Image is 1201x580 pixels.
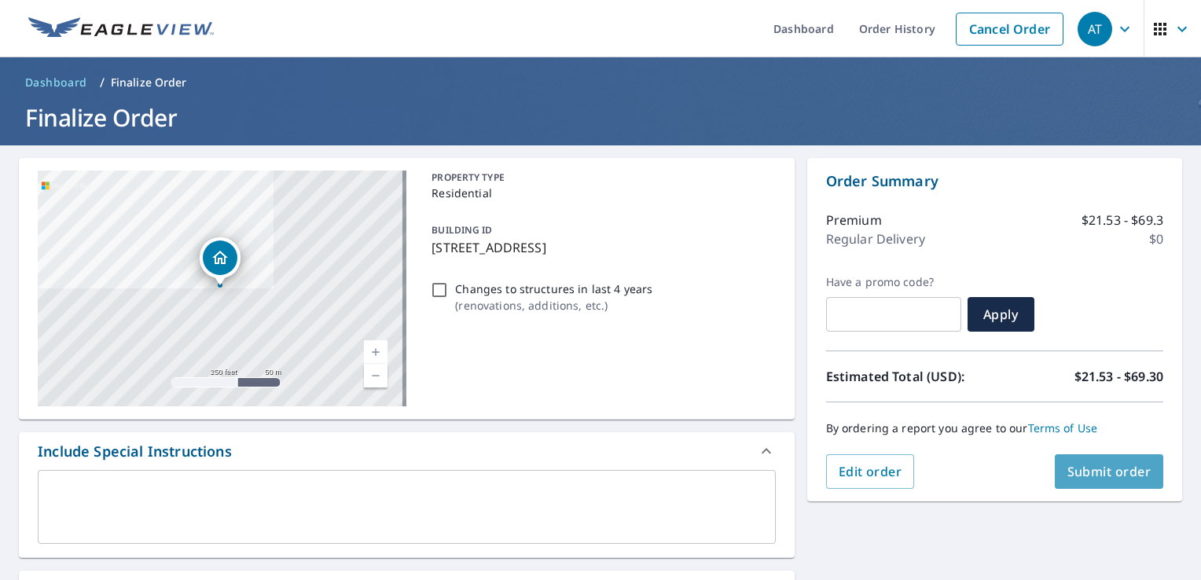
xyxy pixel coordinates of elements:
span: Edit order [839,463,902,480]
p: Residential [432,185,769,201]
button: Edit order [826,454,915,489]
p: Changes to structures in last 4 years [455,281,652,297]
a: Dashboard [19,70,94,95]
nav: breadcrumb [19,70,1182,95]
p: Finalize Order [111,75,187,90]
span: Dashboard [25,75,87,90]
h1: Finalize Order [19,101,1182,134]
p: PROPERTY TYPE [432,171,769,185]
a: Terms of Use [1028,420,1098,435]
span: Apply [980,306,1022,323]
li: / [100,73,105,92]
span: Submit order [1067,463,1151,480]
p: [STREET_ADDRESS] [432,238,769,257]
div: Include Special Instructions [38,441,232,462]
div: Include Special Instructions [19,432,795,470]
img: EV Logo [28,17,214,41]
p: By ordering a report you agree to our [826,421,1163,435]
p: Order Summary [826,171,1163,192]
a: Current Level 17, Zoom Out [364,364,387,387]
div: AT [1078,12,1112,46]
p: $21.53 - $69.30 [1074,367,1163,386]
p: Estimated Total (USD): [826,367,995,386]
a: Cancel Order [956,13,1063,46]
p: Premium [826,211,882,229]
div: Dropped pin, building 1, Residential property, 952 Forest Ave Milford, OH 45150 [200,237,241,286]
p: Regular Delivery [826,229,925,248]
p: BUILDING ID [432,223,492,237]
button: Apply [968,297,1034,332]
p: ( renovations, additions, etc. ) [455,297,652,314]
a: Current Level 17, Zoom In [364,340,387,364]
label: Have a promo code? [826,275,961,289]
button: Submit order [1055,454,1164,489]
p: $21.53 - $69.3 [1082,211,1163,229]
p: $0 [1149,229,1163,248]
